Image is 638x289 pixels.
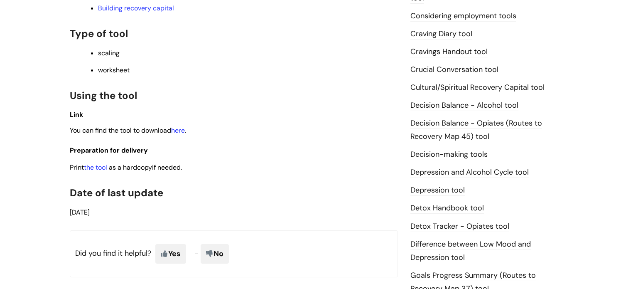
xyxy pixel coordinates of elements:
a: Decision Balance - Opiates (Routes to Recovery Map 45) tool [410,118,542,142]
p: Did you find it helpful? [70,230,398,277]
a: Decision Balance - Alcohol tool [410,100,518,111]
span: scaling [98,49,120,57]
a: Decision-making tools [410,149,488,160]
a: here [171,126,185,135]
a: Detox Handbook tool [410,203,484,214]
span: Yes [155,244,186,263]
a: Considering employment tools [410,11,516,22]
a: Cultural/Spiritual Recovery Capital tool [410,82,545,93]
a: the tool [84,163,107,172]
a: Detox Tracker - Opiates tool [410,221,509,232]
span: No [201,244,229,263]
span: if needed. [152,163,182,172]
span: [DATE] [70,208,90,217]
span: Link [70,110,83,119]
span: Using the tool [70,89,137,102]
span: as a hardcopy [109,163,152,172]
span: You can find the tool to download . [70,126,186,135]
a: Depression and Alcohol Cycle tool [410,167,529,178]
span: Date of last update [70,186,163,199]
a: Cravings Handout tool [410,47,488,57]
a: Crucial Conversation tool [410,64,498,75]
span: Type of tool [70,27,128,40]
a: Building recovery capital [98,4,174,12]
a: Craving Diary tool [410,29,472,40]
span: Preparation for delivery [70,146,148,155]
a: Depression tool [410,185,465,196]
span: worksheet [98,66,130,74]
a: Difference between Low Mood and Depression tool [410,239,531,263]
span: Print [70,163,184,172]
